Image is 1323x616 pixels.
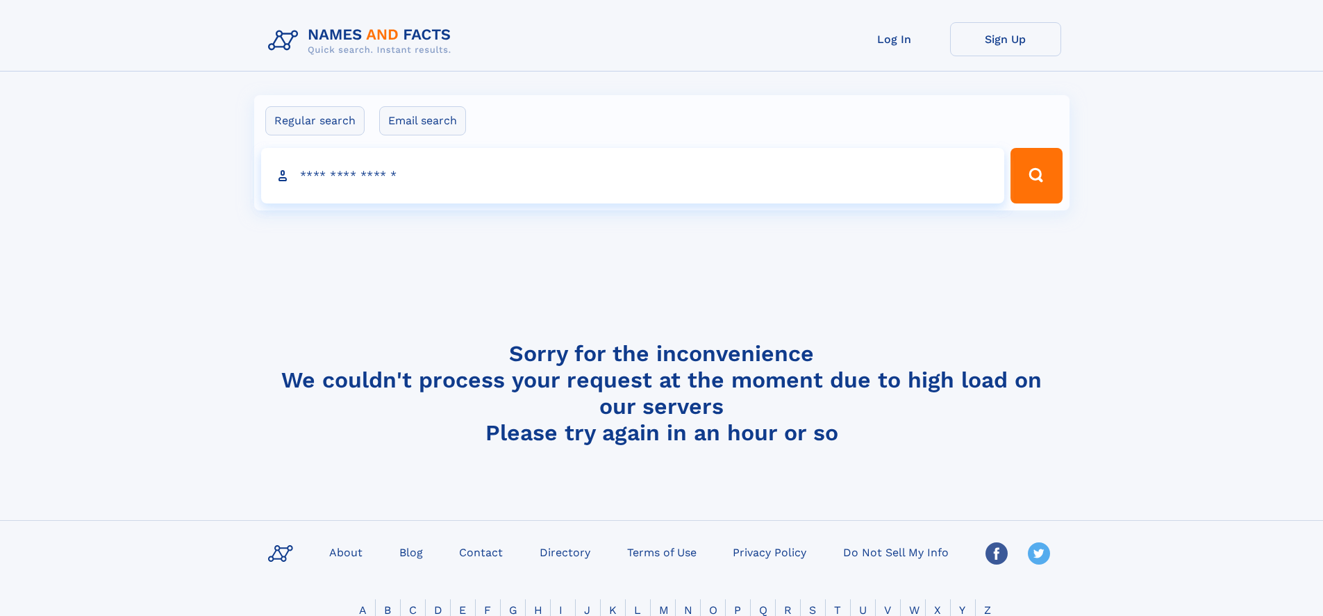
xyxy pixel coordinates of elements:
a: Contact [454,542,508,562]
label: Email search [379,106,466,135]
input: search input [261,148,1005,203]
a: Log In [839,22,950,56]
h4: Sorry for the inconvenience We couldn't process your request at the moment due to high load on ou... [263,340,1061,446]
a: Directory [534,542,596,562]
a: Sign Up [950,22,1061,56]
a: Blog [394,542,428,562]
img: Twitter [1028,542,1050,565]
label: Regular search [265,106,365,135]
a: Do Not Sell My Info [838,542,954,562]
a: About [324,542,368,562]
img: Logo Names and Facts [263,22,463,60]
a: Privacy Policy [727,542,812,562]
a: Terms of Use [622,542,702,562]
img: Facebook [985,542,1008,565]
button: Search Button [1010,148,1062,203]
